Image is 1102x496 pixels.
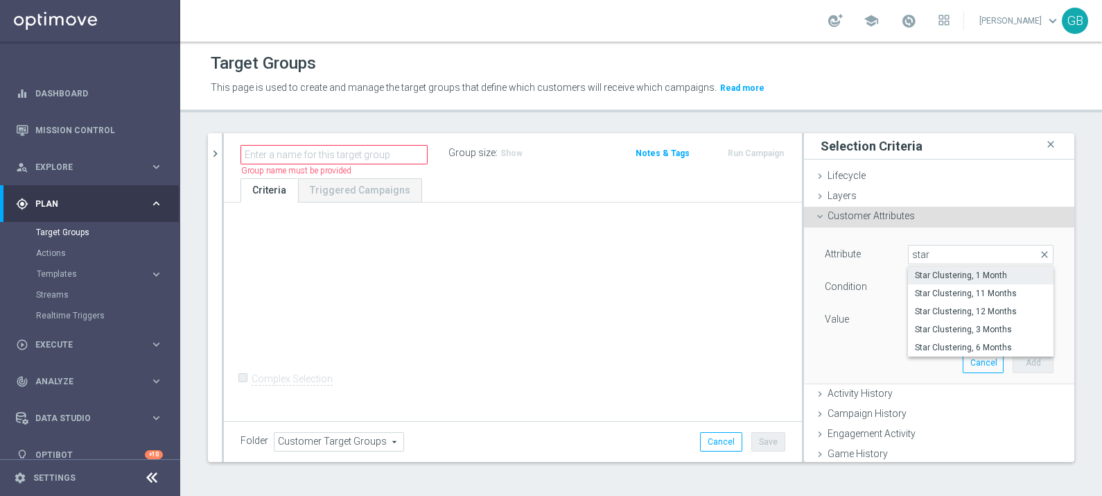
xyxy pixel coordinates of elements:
[209,147,222,160] i: chevron_right
[821,138,922,154] h3: Selection Criteria
[145,450,163,459] div: +10
[16,375,28,388] i: track_changes
[15,198,164,209] button: gps_fixed Plan keyboard_arrow_right
[16,198,150,210] div: Plan
[150,338,163,351] i: keyboard_arrow_right
[35,200,150,208] span: Plan
[915,342,1047,353] span: Star Clustering, 6 Months
[240,178,298,203] a: Criteria
[35,163,150,171] span: Explore
[719,80,766,96] button: Read more
[208,133,222,174] button: chevron_right
[252,373,333,386] label: Complex Selection
[16,87,28,100] i: equalizer
[36,227,144,238] a: Target Groups
[16,375,150,388] div: Analyze
[828,408,907,419] span: Campaign History
[36,268,164,280] button: Templates keyboard_arrow_right
[1039,249,1050,260] span: close
[35,75,163,112] a: Dashboard
[35,112,163,148] a: Mission Control
[16,339,150,351] div: Execute
[14,472,26,484] i: settings
[828,190,857,201] span: Layers
[700,432,742,452] button: Cancel
[150,197,163,210] i: keyboard_arrow_right
[15,413,164,424] button: Data Studio keyboard_arrow_right
[36,305,179,326] div: Realtime Triggers
[16,161,28,173] i: person_search
[36,243,179,264] div: Actions
[35,377,150,386] span: Analyze
[36,289,144,300] a: Streams
[16,436,163,473] div: Optibot
[15,376,164,387] button: track_changes Analyze keyboard_arrow_right
[15,450,164,461] button: lightbulb Optibot +10
[16,198,28,210] i: gps_fixed
[825,313,849,325] label: Value
[16,412,150,425] div: Data Studio
[36,222,179,243] div: Target Groups
[37,270,136,278] span: Templates
[150,411,163,425] i: keyboard_arrow_right
[16,75,163,112] div: Dashboard
[915,288,1047,299] span: Star Clustering, 11 Months
[15,162,164,173] button: person_search Explore keyboard_arrow_right
[37,270,150,278] div: Templates
[825,281,867,292] lable: Condition
[36,248,144,259] a: Actions
[1044,135,1058,154] i: close
[828,210,915,221] span: Customer Attributes
[150,375,163,388] i: keyboard_arrow_right
[1045,13,1060,28] span: keyboard_arrow_down
[496,147,498,159] label: :
[915,306,1047,317] span: Star Clustering, 12 Months
[211,53,316,74] h1: Target Groups
[751,432,785,452] button: Save
[240,435,268,447] label: Folder
[16,161,150,173] div: Explore
[963,353,1004,373] button: Cancel
[1013,353,1053,373] button: Add
[634,146,691,161] button: Notes & Tags
[150,268,163,281] i: keyboard_arrow_right
[35,414,150,422] span: Data Studio
[241,165,351,177] label: Group name must be provided
[828,428,916,439] span: Engagement Activity
[16,449,28,461] i: lightbulb
[864,13,879,28] span: school
[35,341,150,349] span: Execute
[915,270,1047,281] span: Star Clustering, 1 Month
[828,388,893,399] span: Activity History
[211,82,717,93] span: This page is used to create and manage the target groups that define which customers will receive...
[448,147,496,159] label: Group size
[36,264,179,284] div: Templates
[16,112,163,148] div: Mission Control
[825,248,861,259] lable: Attribute
[298,178,422,203] a: Triggered Campaigns
[35,436,145,473] a: Optibot
[15,88,164,99] button: equalizer Dashboard
[150,160,163,173] i: keyboard_arrow_right
[36,284,179,305] div: Streams
[828,170,866,181] span: Lifecycle
[15,125,164,136] button: Mission Control
[828,448,888,459] span: Game History
[915,324,1047,335] span: Star Clustering, 3 Months
[240,145,428,164] input: Enter a name for this target group
[1062,8,1088,34] div: GB
[36,310,144,321] a: Realtime Triggers
[16,339,28,351] i: play_circle_outline
[978,10,1062,31] a: [PERSON_NAME]keyboard_arrow_down
[33,474,76,482] a: Settings
[908,245,1053,264] input: Quick find
[15,339,164,350] div: play_circle_outline Execute keyboard_arrow_right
